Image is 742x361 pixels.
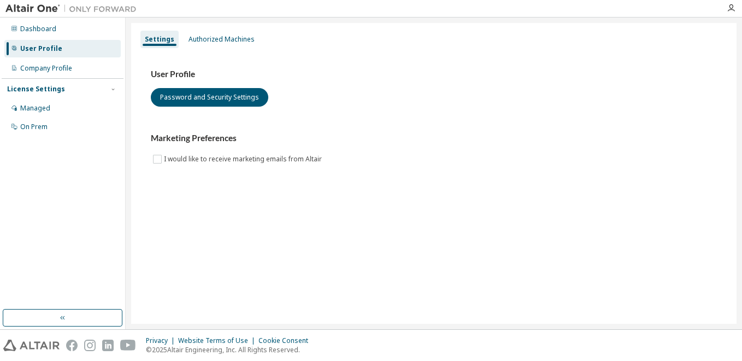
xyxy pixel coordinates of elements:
label: I would like to receive marketing emails from Altair [164,153,324,166]
img: youtube.svg [120,340,136,351]
button: Password and Security Settings [151,88,268,107]
div: Cookie Consent [258,336,315,345]
h3: User Profile [151,69,717,80]
div: Settings [145,35,174,44]
h3: Marketing Preferences [151,133,717,144]
div: Managed [20,104,50,113]
div: Website Terms of Use [178,336,258,345]
p: © 2025 Altair Engineering, Inc. All Rights Reserved. [146,345,315,354]
img: linkedin.svg [102,340,114,351]
img: Altair One [5,3,142,14]
div: Authorized Machines [189,35,255,44]
img: instagram.svg [84,340,96,351]
div: User Profile [20,44,62,53]
div: On Prem [20,123,48,131]
div: Company Profile [20,64,72,73]
div: Privacy [146,336,178,345]
div: Dashboard [20,25,56,33]
img: altair_logo.svg [3,340,60,351]
img: facebook.svg [66,340,78,351]
div: License Settings [7,85,65,94]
